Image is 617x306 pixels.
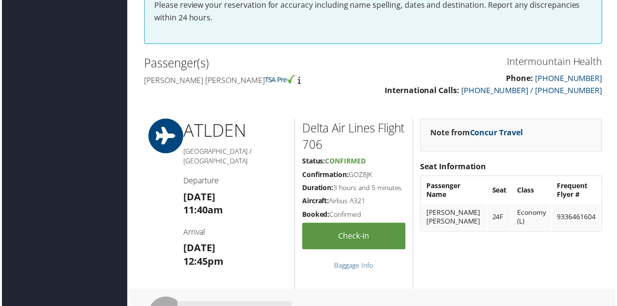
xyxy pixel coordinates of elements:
a: [PHONE_NUMBER] / [PHONE_NUMBER] [462,85,604,96]
h5: Airbus A321 [302,197,406,207]
th: Seat [488,178,513,204]
strong: Status: [302,157,325,166]
td: Economy (L) [514,205,552,231]
h5: Confirmed [302,211,406,221]
td: 24F [488,205,513,231]
td: 9336461604 [553,205,602,231]
h2: Delta Air Lines Flight 706 [302,121,406,153]
strong: Phone: [507,73,535,84]
h5: 3 hours and 5 minutes [302,184,406,193]
a: Baggage Info [335,262,373,271]
a: Check-in [302,224,406,251]
th: Class [514,178,552,204]
strong: [DATE] [183,242,215,256]
h5: [GEOGRAPHIC_DATA] / [GEOGRAPHIC_DATA] [183,147,287,166]
h4: Departure [183,176,287,187]
span: Confirmed [325,157,366,166]
strong: Duration: [302,184,334,193]
h1: ATL DEN [183,119,287,144]
td: [PERSON_NAME] [PERSON_NAME] [422,205,487,231]
strong: Note from [431,128,524,139]
strong: International Calls: [385,85,460,96]
strong: [DATE] [183,191,215,204]
h4: [PERSON_NAME] [PERSON_NAME] [143,75,366,86]
th: Passenger Name [422,178,487,204]
h2: Passenger(s) [143,55,366,72]
h5: GOZ8JK [302,171,406,180]
img: tsa-precheck.png [264,75,296,84]
h3: Intermountain Health [381,55,604,69]
strong: Seat Information [421,162,487,173]
strong: 12:45pm [183,256,223,269]
a: Concur Travel [471,128,524,139]
th: Frequent Flyer # [553,178,602,204]
strong: Aircraft: [302,197,329,207]
strong: Booked: [302,211,330,220]
strong: Confirmation: [302,171,349,180]
a: [PHONE_NUMBER] [536,73,604,84]
strong: 11:40am [183,205,223,218]
h4: Arrival [183,228,287,239]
